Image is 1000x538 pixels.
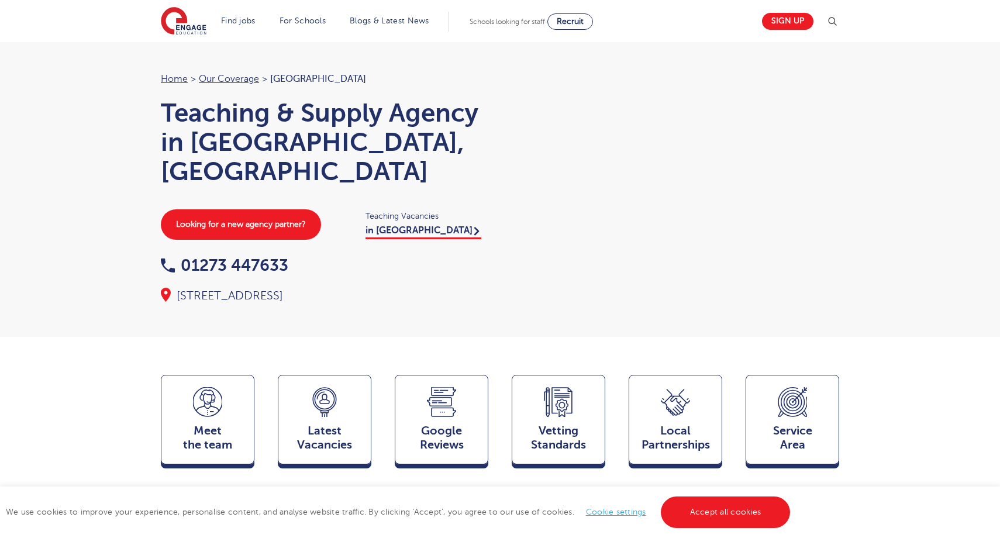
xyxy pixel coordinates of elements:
a: Cookie settings [586,508,646,516]
a: For Schools [280,16,326,25]
a: Recruit [547,13,593,30]
a: VettingStandards [512,375,605,470]
a: ServiceArea [746,375,839,470]
span: Latest Vacancies [284,424,365,452]
a: Meetthe team [161,375,254,470]
span: Service Area [752,424,833,452]
span: Vetting Standards [518,424,599,452]
a: Find jobs [221,16,256,25]
span: [GEOGRAPHIC_DATA] [270,74,366,84]
a: LatestVacancies [278,375,371,470]
span: Meet the team [167,424,248,452]
img: Engage Education [161,7,206,36]
span: Teaching Vacancies [365,209,488,223]
a: 01273 447633 [161,256,288,274]
a: GoogleReviews [395,375,488,470]
span: > [191,74,196,84]
span: Recruit [557,17,584,26]
a: Home [161,74,188,84]
span: We use cookies to improve your experience, personalise content, and analyse website traffic. By c... [6,508,793,516]
a: Sign up [762,13,813,30]
nav: breadcrumb [161,71,488,87]
a: Accept all cookies [661,496,791,528]
a: in [GEOGRAPHIC_DATA] [365,225,481,239]
a: Local Partnerships [629,375,722,470]
a: Our coverage [199,74,259,84]
a: Blogs & Latest News [350,16,429,25]
a: Looking for a new agency partner? [161,209,321,240]
span: Schools looking for staff [470,18,545,26]
span: Google Reviews [401,424,482,452]
div: [STREET_ADDRESS] [161,288,488,304]
h1: Teaching & Supply Agency in [GEOGRAPHIC_DATA], [GEOGRAPHIC_DATA] [161,98,488,186]
span: Local Partnerships [635,424,716,452]
span: > [262,74,267,84]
